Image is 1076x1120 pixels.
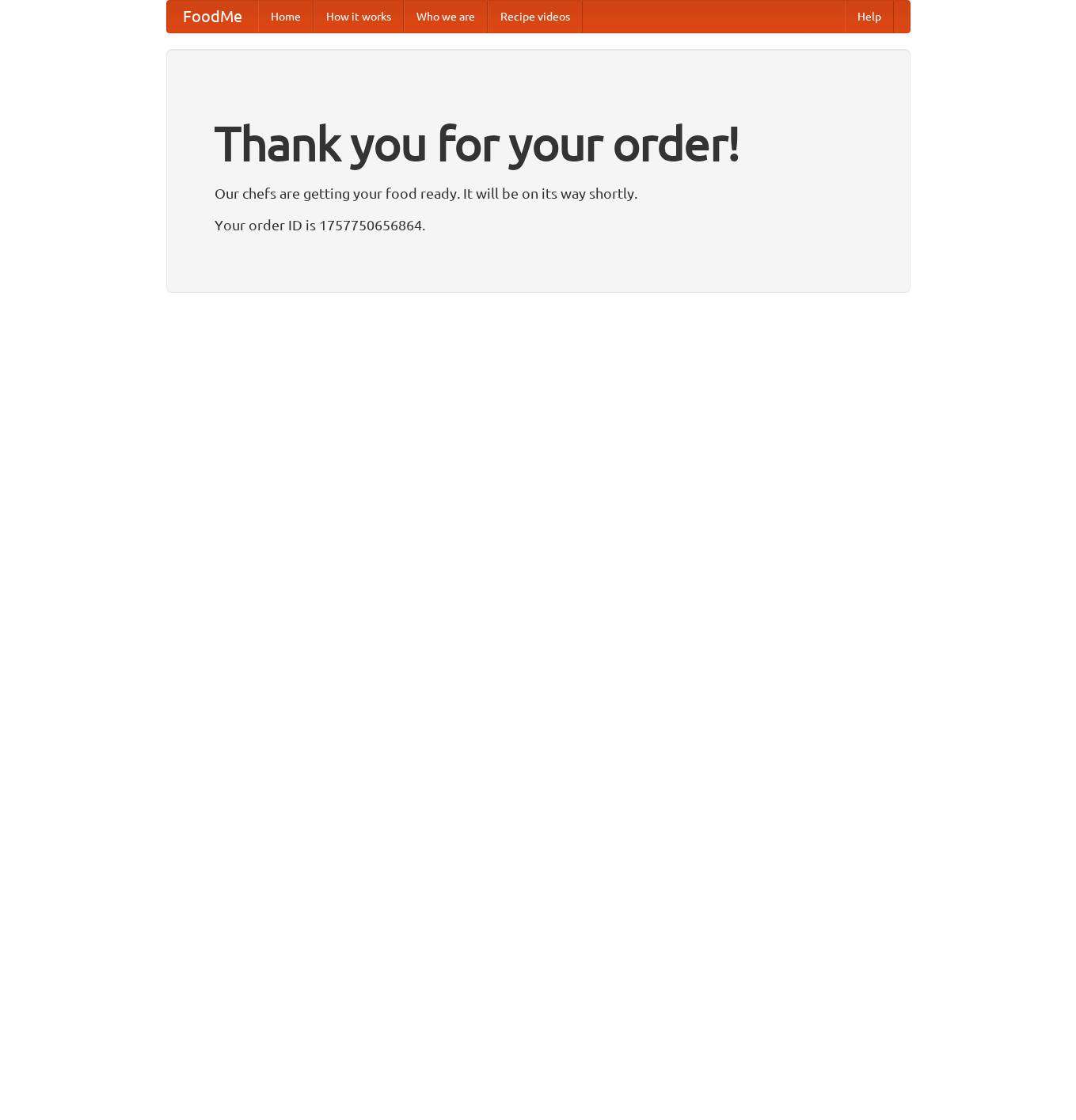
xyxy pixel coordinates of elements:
a: Home [258,1,314,32]
a: Recipe videos [488,1,583,32]
h1: Thank you for your order! [215,105,862,181]
a: Who we are [404,1,488,32]
a: Help [845,1,894,32]
a: FoodMe [167,1,258,32]
a: How it works [314,1,404,32]
p: Our chefs are getting your food ready. It will be on its way shortly. [215,181,862,205]
p: Your order ID is 1757750656864. [215,213,862,237]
